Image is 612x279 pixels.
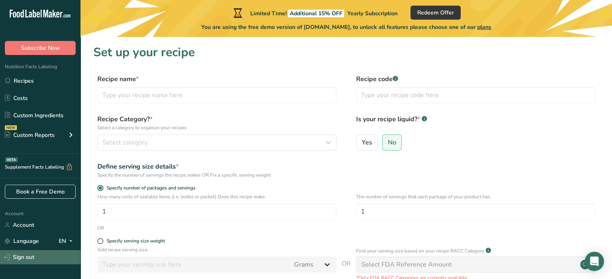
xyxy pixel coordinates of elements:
span: You are using the free demo version of [DOMAIN_NAME], to unlock all features please choose one of... [201,23,491,31]
p: The number of servings that each package of your product has. [356,193,595,200]
div: Open Intercom Messenger [585,252,604,271]
span: Yes [362,138,372,147]
div: NEW [5,125,17,130]
button: Redeem Offer [410,6,461,20]
a: Language [5,234,39,248]
button: Subscribe Now [5,41,76,55]
div: OR [97,224,104,232]
p: Select a category to organize your recipes [97,124,336,131]
span: Redeem Offer [417,8,454,17]
input: Type your serving size here [97,257,289,273]
p: How many units of sealable items (i.e. bottle or packet) Does this recipe make. [97,193,336,200]
span: Subscribe Now [21,44,60,52]
span: Additional 15% OFF [288,10,344,17]
input: Type your recipe name here [97,87,336,103]
span: Select category [103,138,148,147]
label: Is your recipe liquid? [356,114,595,131]
label: Recipe code [356,74,595,84]
div: Limited Time! [232,8,398,18]
p: Add recipe serving size. [97,246,336,253]
label: Recipe Category? [97,114,336,131]
input: Type your recipe code here [356,87,595,103]
div: Custom Reports [5,131,55,139]
button: Select category [97,134,336,151]
span: plans [477,23,491,31]
span: No [388,138,396,147]
label: Recipe name [97,74,336,84]
div: Select FDA Reference Amount [361,260,452,269]
h1: Set up your recipe [93,43,599,61]
div: BETA [5,157,18,162]
span: Yearly Subscription [347,10,398,17]
p: Find your serving size based on your recipe RACC Category [356,247,484,255]
div: Specify serving size weight [107,238,165,244]
div: Define serving size details [97,162,336,171]
div: EN [59,236,76,246]
div: Specify the number of servings the recipe makes OR Fix a specific serving weight [97,171,336,179]
span: Specify number of packages and servings [103,185,196,191]
a: Book a Free Demo [5,185,76,199]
